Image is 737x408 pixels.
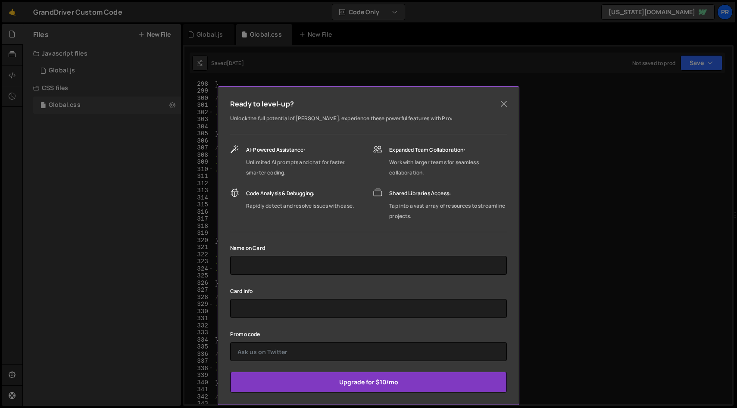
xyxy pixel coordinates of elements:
[246,201,354,211] div: Rapidly detect and resolve issues with ease.
[389,157,507,178] div: Work with larger teams for seamless collaboration.
[230,342,507,361] input: Ask us on Twitter
[230,113,507,124] p: Unlock the full potential of [PERSON_NAME], experience these powerful features with Pro:
[230,99,294,109] h5: Ready to level-up?
[230,256,507,275] input: Kelly Slater
[389,188,507,199] div: Shared Libraries Access:
[230,330,260,339] label: Promo code
[389,201,507,221] div: Tap into a vast array of resources to streamline projects.
[230,287,253,296] label: Card info
[389,145,507,155] div: Expanded Team Collaboration:
[246,157,365,178] div: Unlimited AI prompts and chat for faster, smarter coding.
[230,372,507,392] input: Upgrade for $10/mo
[237,299,500,318] iframe: Secure card payment input frame
[246,188,354,199] div: Code Analysis & Debugging:
[246,145,365,155] div: AI-Powered Assistance:
[497,97,510,110] button: Close
[230,244,265,252] label: Name on Card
